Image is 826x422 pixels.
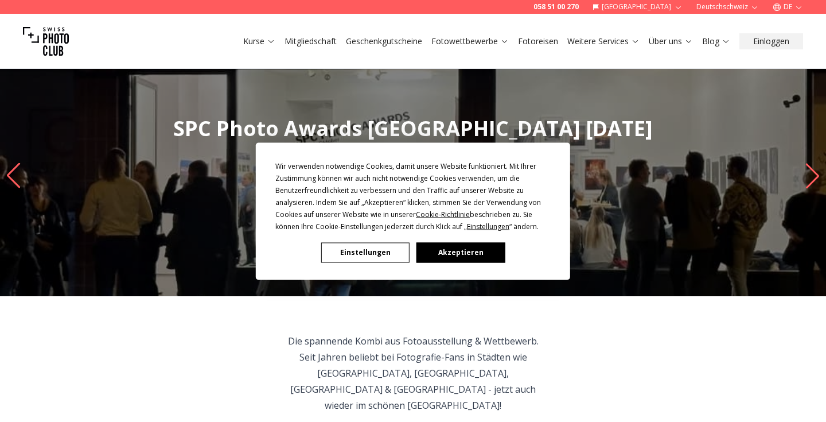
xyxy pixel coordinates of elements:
div: Wir verwenden notwendige Cookies, damit unsere Website funktioniert. Mit Ihrer Zustimmung können ... [275,160,551,232]
div: Cookie Consent Prompt [256,142,570,280]
button: Akzeptieren [416,242,505,262]
button: Einstellungen [321,242,410,262]
span: Einstellungen [467,221,509,231]
span: Cookie-Richtlinie [416,209,470,219]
